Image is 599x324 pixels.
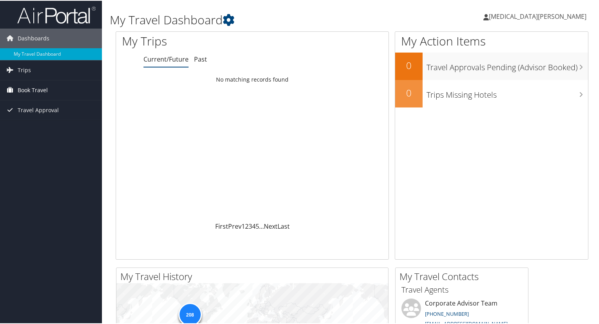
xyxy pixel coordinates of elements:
[120,269,388,282] h2: My Travel History
[483,4,594,27] a: [MEDICAL_DATA][PERSON_NAME]
[399,269,528,282] h2: My Travel Contacts
[278,221,290,230] a: Last
[249,221,252,230] a: 3
[401,284,522,295] h3: Travel Agents
[259,221,264,230] span: …
[395,86,423,99] h2: 0
[427,85,588,100] h3: Trips Missing Hotels
[18,80,48,99] span: Book Travel
[252,221,256,230] a: 4
[395,79,588,107] a: 0Trips Missing Hotels
[18,60,31,79] span: Trips
[395,58,423,71] h2: 0
[489,11,586,20] span: [MEDICAL_DATA][PERSON_NAME]
[256,221,259,230] a: 5
[110,11,433,27] h1: My Travel Dashboard
[245,221,249,230] a: 2
[18,100,59,119] span: Travel Approval
[143,54,189,63] a: Current/Future
[241,221,245,230] a: 1
[425,309,469,317] a: [PHONE_NUMBER]
[228,221,241,230] a: Prev
[194,54,207,63] a: Past
[395,52,588,79] a: 0Travel Approvals Pending (Advisor Booked)
[116,72,388,86] td: No matching records found
[395,32,588,49] h1: My Action Items
[215,221,228,230] a: First
[17,5,96,24] img: airportal-logo.png
[18,28,49,47] span: Dashboards
[122,32,269,49] h1: My Trips
[427,57,588,72] h3: Travel Approvals Pending (Advisor Booked)
[264,221,278,230] a: Next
